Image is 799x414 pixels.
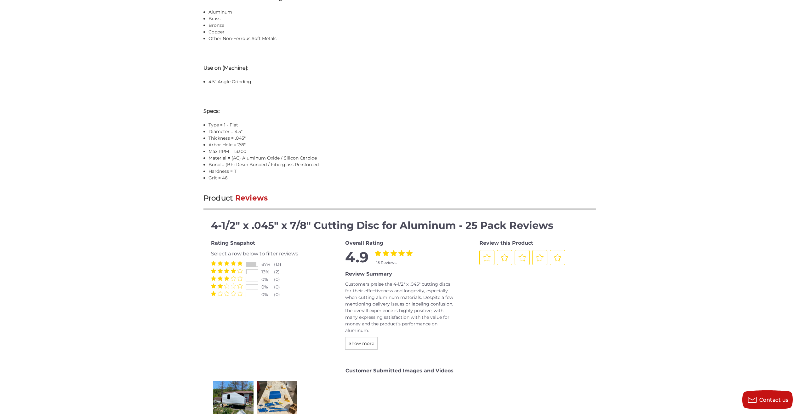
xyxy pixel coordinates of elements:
[231,291,236,296] label: 4 Stars
[237,261,243,266] label: 5 Stars
[261,291,274,298] div: 0%
[345,281,454,334] div: Customers praise the 4-1/2" x .045" cutting discs for their effectiveness and longevity, especial...
[237,291,243,296] label: 5 Stars
[211,250,320,258] div: Select a row below to filter reviews
[375,250,381,256] label: 1 Star
[237,276,243,281] label: 5 Stars
[345,337,378,350] button: Show more
[208,168,596,175] li: Hardness = T
[218,283,223,289] label: 2 Stars
[211,291,216,296] label: 1 Star
[235,194,268,202] span: Reviews
[398,250,405,256] label: 4 Stars
[211,283,216,289] label: 1 Star
[208,79,596,85] li: 4.5" Angle Grinding
[208,135,596,142] li: Thickness = .045"
[479,239,588,247] div: Review this Product
[261,276,274,283] div: 0%
[345,270,454,278] div: Review Summary
[224,283,229,289] label: 3 Stars
[211,268,216,273] label: 1 Star
[211,276,216,281] label: 1 Star
[208,128,596,135] li: Diameter = 4.5"
[376,260,397,265] span: 15 Reviews
[203,194,233,202] span: Product
[208,155,596,161] li: Material = (AC) Aluminum Oxide / Silicon Carbide
[208,15,596,22] li: Brass
[224,276,229,281] label: 3 Stars
[349,341,374,346] span: Show more
[208,142,596,148] li: Arbor Hole = 7/8"
[274,291,287,298] div: (0)
[224,268,229,273] label: 3 Stars
[211,367,588,375] div: Customer Submitted Images and Videos
[274,276,287,283] div: (0)
[261,261,274,268] div: 87%
[261,284,274,290] div: 0%
[345,250,368,265] span: 4.9
[406,250,413,256] label: 5 Stars
[345,239,454,247] div: Overall Rating
[274,261,287,268] div: (13)
[208,161,596,168] li: Bond = (BF) Resin Bonded / Fiberglass Reinforced
[203,108,220,114] strong: Specs:
[208,148,596,155] li: Max RPM = 13300
[231,283,236,289] label: 4 Stars
[208,175,596,181] li: Grit = 46
[218,268,223,273] label: 2 Stars
[208,122,596,128] li: Type = 1 - Flat
[211,261,216,266] label: 1 Star
[742,390,793,409] button: Contact us
[231,276,236,281] label: 4 Stars
[231,268,236,273] label: 4 Stars
[391,250,397,256] label: 3 Stars
[218,276,223,281] label: 2 Stars
[261,269,274,275] div: 13%
[208,22,596,29] li: Bronze
[211,239,320,247] div: Rating Snapshot
[218,261,223,266] label: 2 Stars
[237,268,243,273] label: 5 Stars
[237,283,243,289] label: 5 Stars
[208,9,596,15] li: Aluminum
[203,65,248,71] strong: Use on (Machine):
[218,291,223,296] label: 2 Stars
[231,261,236,266] label: 4 Stars
[208,35,596,42] li: Other Non-Ferrous Soft Metals
[211,218,588,233] h4: 4-1/2" x .045" x 7/8" Cutting Disc for Aluminum - 25 Pack Reviews
[759,397,789,403] span: Contact us
[383,250,389,256] label: 2 Stars
[274,284,287,290] div: (0)
[224,261,229,266] label: 3 Stars
[274,269,287,275] div: (2)
[208,29,596,35] li: Copper
[224,291,229,296] label: 3 Stars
